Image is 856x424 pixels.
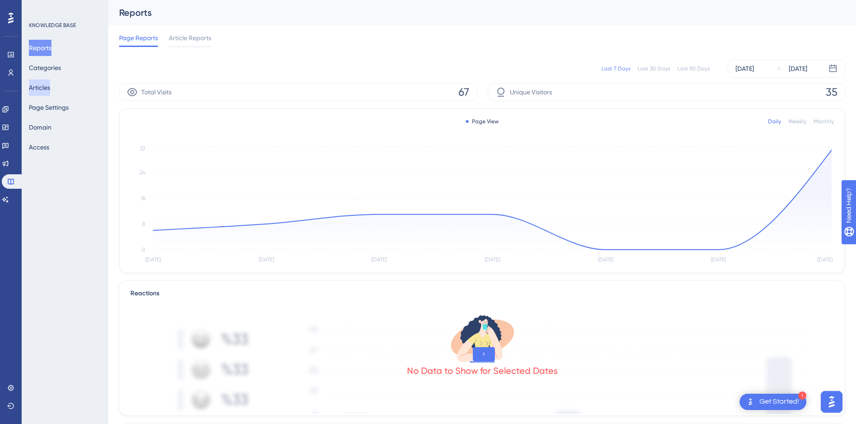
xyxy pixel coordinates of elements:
[139,169,145,176] tspan: 24
[485,256,500,263] tspan: [DATE]
[466,118,499,125] div: Page View
[759,397,799,407] div: Get Started!
[817,256,833,263] tspan: [DATE]
[677,65,710,72] div: Last 90 Days
[814,118,834,125] div: Monthly
[145,256,161,263] tspan: [DATE]
[141,87,171,98] span: Total Visits
[29,139,49,155] button: Access
[29,60,61,76] button: Categories
[407,364,558,377] div: No Data to Show for Selected Dates
[798,391,806,400] div: 1
[510,87,552,98] span: Unique Visitors
[29,99,69,116] button: Page Settings
[119,33,158,43] span: Page Reports
[740,394,806,410] div: Open Get Started! checklist, remaining modules: 1
[21,2,56,13] span: Need Help?
[142,221,145,227] tspan: 8
[29,22,76,29] div: KNOWLEDGE BASE
[768,118,781,125] div: Daily
[788,118,806,125] div: Weekly
[736,63,754,74] div: [DATE]
[458,85,469,99] span: 67
[259,256,274,263] tspan: [DATE]
[711,256,726,263] tspan: [DATE]
[169,33,211,43] span: Article Reports
[818,388,845,415] iframe: UserGuiding AI Assistant Launcher
[140,145,145,152] tspan: 32
[745,396,756,407] img: launcher-image-alternative-text
[29,40,51,56] button: Reports
[141,195,145,201] tspan: 16
[130,288,834,299] div: Reactions
[119,6,823,19] div: Reports
[142,247,145,253] tspan: 0
[371,256,387,263] tspan: [DATE]
[602,65,630,72] div: Last 7 Days
[826,85,837,99] span: 35
[638,65,670,72] div: Last 30 Days
[789,63,807,74] div: [DATE]
[29,119,51,135] button: Domain
[598,256,613,263] tspan: [DATE]
[29,79,50,96] button: Articles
